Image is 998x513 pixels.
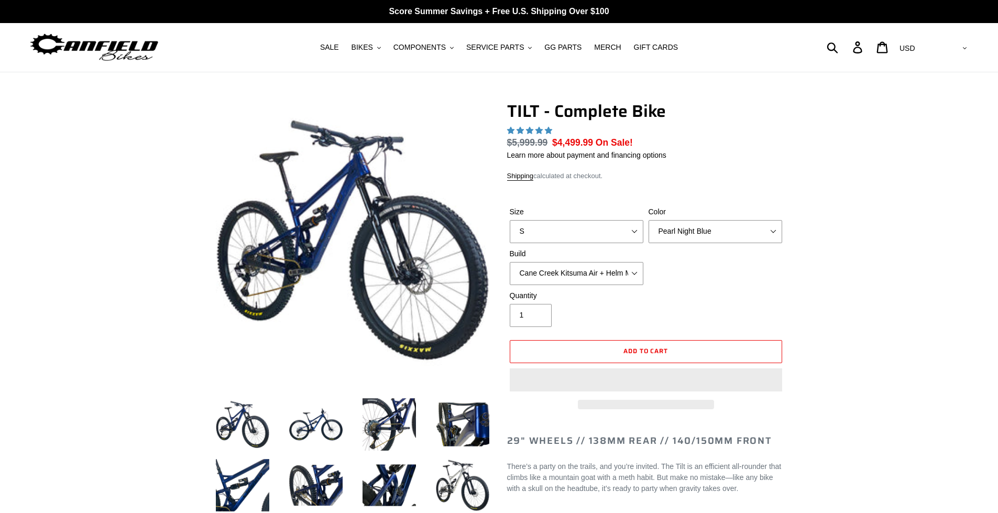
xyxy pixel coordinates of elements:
h1: TILT - Complete Bike [507,101,785,121]
span: MERCH [594,43,621,52]
span: SALE [320,43,339,52]
span: On Sale! [596,136,633,149]
h2: 29" Wheels // 138mm Rear // 140/150mm Front [507,435,785,447]
button: BIKES [346,40,386,54]
img: Load image into Gallery viewer, TILT - Complete Bike [214,396,271,453]
a: GIFT CARDS [629,40,684,54]
span: GG PARTS [544,43,582,52]
img: Load image into Gallery viewer, TILT - Complete Bike [360,396,418,453]
label: Build [510,248,643,259]
button: Add to cart [510,340,782,363]
span: SERVICE PARTS [466,43,524,52]
img: Load image into Gallery viewer, TILT - Complete Bike [287,396,345,453]
label: Quantity [510,290,643,301]
a: MERCH [589,40,626,54]
p: There’s a party on the trails, and you’re invited. The Tilt is an efficient all-rounder that clim... [507,461,785,494]
span: 5.00 stars [507,126,554,135]
a: Shipping [507,172,534,181]
s: $5,999.99 [507,137,548,148]
span: BIKES [352,43,373,52]
input: Search [832,36,859,59]
button: COMPONENTS [388,40,459,54]
img: TILT - Complete Bike [216,103,489,377]
a: SALE [315,40,344,54]
button: SERVICE PARTS [461,40,537,54]
span: GIFT CARDS [634,43,678,52]
a: Learn more about payment and financing options [507,151,666,159]
div: calculated at checkout. [507,171,785,181]
a: GG PARTS [539,40,587,54]
span: $4,499.99 [552,137,593,148]
label: Color [649,206,782,217]
img: Canfield Bikes [29,31,160,64]
span: Add to cart [623,346,668,356]
img: Load image into Gallery viewer, TILT - Complete Bike [434,396,491,453]
span: COMPONENTS [393,43,446,52]
label: Size [510,206,643,217]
